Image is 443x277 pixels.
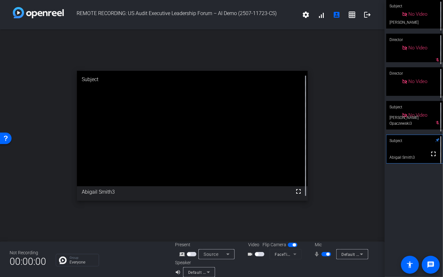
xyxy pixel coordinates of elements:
[430,150,437,158] mat-icon: fullscreen
[64,7,298,22] span: REMOTE RECORDING: US Audit Executive Leadership Forum – AI Demo (2507-11723-CS)
[386,135,443,147] div: Subject
[10,249,46,256] div: Not Recording
[77,71,308,88] div: Subject
[308,241,372,248] div: Mic
[175,268,183,276] mat-icon: volume_up
[263,241,286,248] span: Flip Camera
[10,254,46,269] span: 00:00:00
[386,34,443,46] div: Director
[409,79,428,84] span: No Video
[386,67,443,80] div: Director
[188,270,265,275] span: Default - MacBook Pro Speakers (Built-in)
[427,261,435,269] mat-icon: message
[333,11,340,19] mat-icon: account_box
[247,250,255,258] mat-icon: videocam_outline
[348,11,356,19] mat-icon: grid_on
[409,45,428,51] span: No Video
[204,252,218,257] span: Source
[409,11,428,17] span: No Video
[295,188,302,195] mat-icon: fullscreen
[13,7,64,18] img: white-gradient.svg
[70,260,96,264] p: Everyone
[70,256,96,259] p: Group
[314,250,322,258] mat-icon: mic_none
[59,256,67,264] img: Chat Icon
[364,11,371,19] mat-icon: logout
[302,11,310,19] mat-icon: settings
[406,261,414,269] mat-icon: accessibility
[175,241,239,248] div: Present
[313,7,329,22] button: signal_cellular_alt
[341,252,424,257] span: Default - MacBook Pro Microphone (Built-in)
[179,250,187,258] mat-icon: screen_share_outline
[409,112,428,118] span: No Video
[386,101,443,113] div: Subject
[248,241,259,248] span: Video
[175,259,213,266] div: Speaker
